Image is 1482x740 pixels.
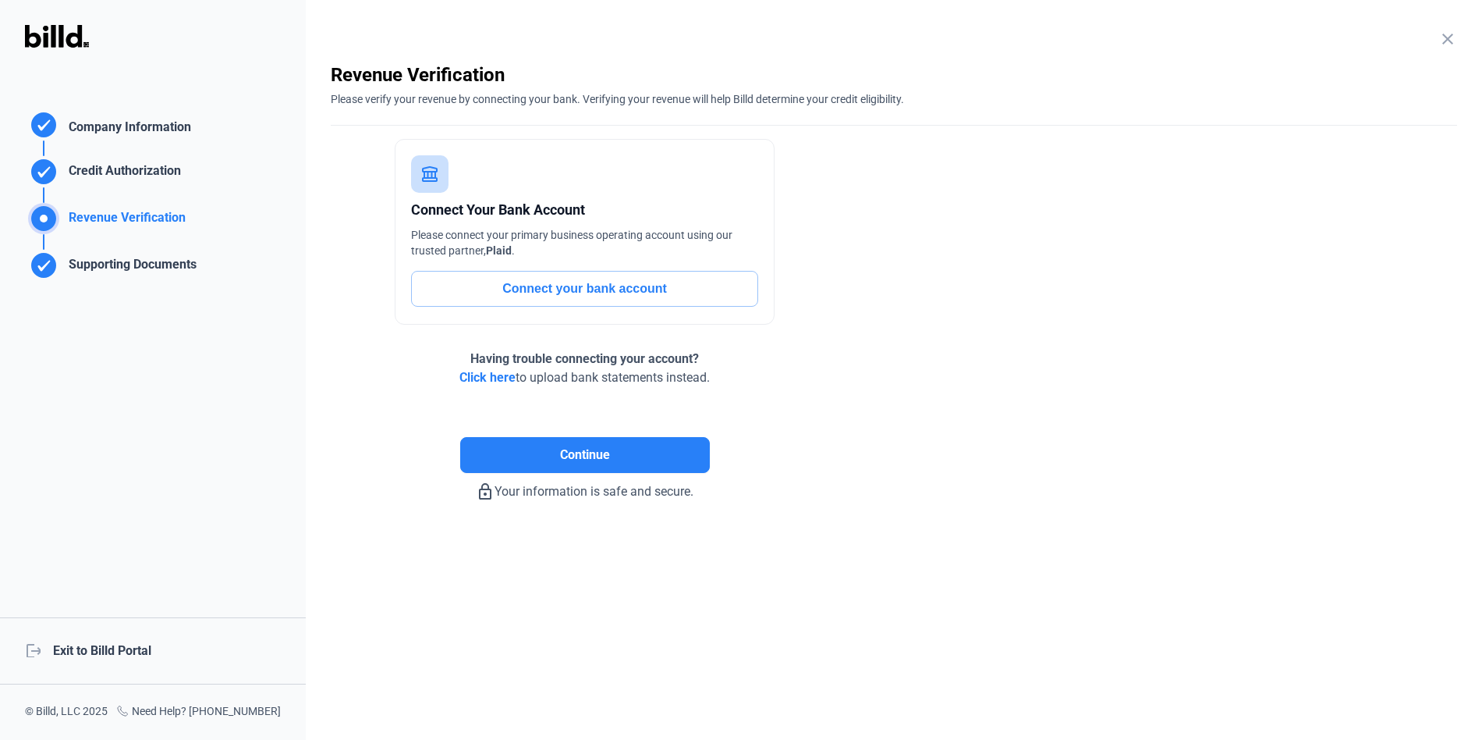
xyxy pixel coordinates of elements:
div: Need Help? [PHONE_NUMBER] [116,703,281,721]
div: Connect Your Bank Account [411,199,758,221]
span: Click here [459,370,516,385]
div: Credit Authorization [62,162,181,187]
mat-icon: close [1438,30,1457,48]
div: Revenue Verification [62,208,186,234]
div: Your information is safe and secure. [331,473,838,501]
mat-icon: logout [25,642,41,657]
span: Plaid [486,244,512,257]
div: Company Information [62,118,191,141]
button: Continue [460,437,710,473]
button: Connect your bank account [411,271,758,307]
span: Continue [560,446,610,464]
div: to upload bank statements instead. [459,350,710,387]
span: Having trouble connecting your account? [470,351,699,366]
div: Please connect your primary business operating account using our trusted partner, . [411,227,758,258]
div: Supporting Documents [62,255,197,281]
mat-icon: lock_outline [476,482,495,501]
div: Revenue Verification [331,62,1457,87]
img: Billd Logo [25,25,89,48]
div: Please verify your revenue by connecting your bank. Verifying your revenue will help Billd determ... [331,87,1457,107]
div: © Billd, LLC 2025 [25,703,108,721]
